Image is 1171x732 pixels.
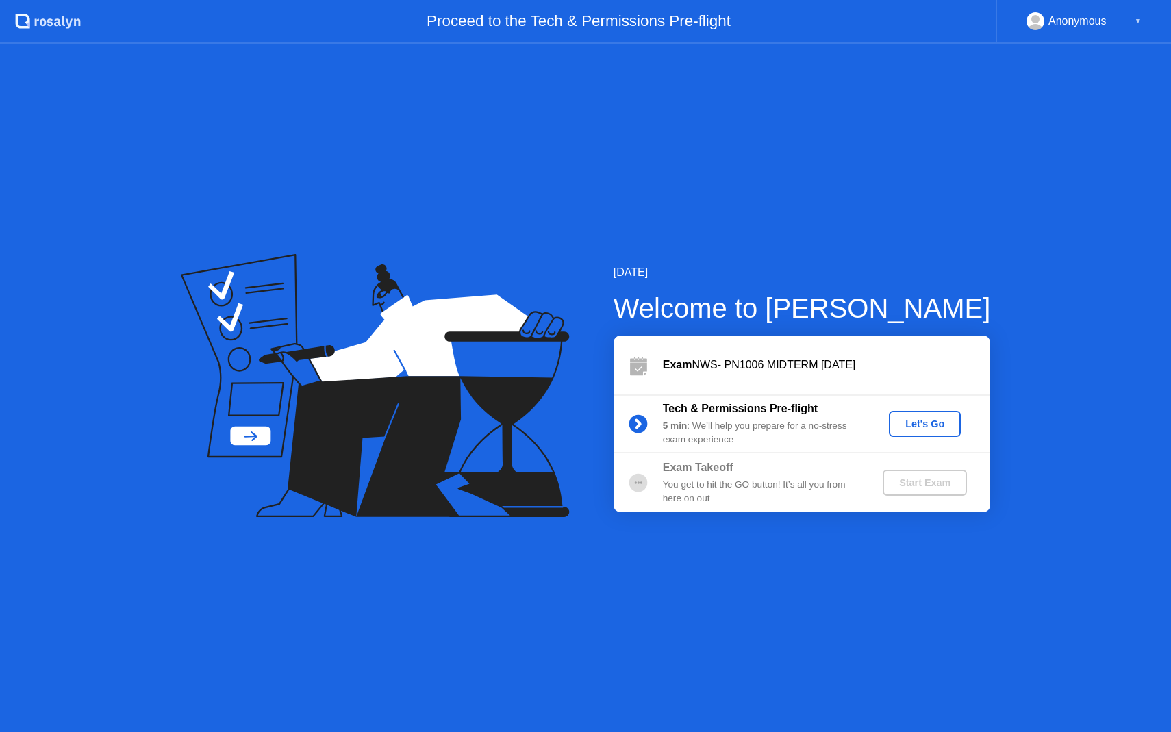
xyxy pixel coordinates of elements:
[614,288,991,329] div: Welcome to [PERSON_NAME]
[663,478,860,506] div: You get to hit the GO button! It’s all you from here on out
[1135,12,1142,30] div: ▼
[663,419,860,447] div: : We’ll help you prepare for a no-stress exam experience
[1048,12,1107,30] div: Anonymous
[889,411,961,437] button: Let's Go
[663,359,692,370] b: Exam
[663,403,818,414] b: Tech & Permissions Pre-flight
[894,418,955,429] div: Let's Go
[614,264,991,281] div: [DATE]
[663,462,733,473] b: Exam Takeoff
[663,357,990,373] div: NWS- PN1006 MIDTERM [DATE]
[883,470,967,496] button: Start Exam
[663,420,688,431] b: 5 min
[888,477,961,488] div: Start Exam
